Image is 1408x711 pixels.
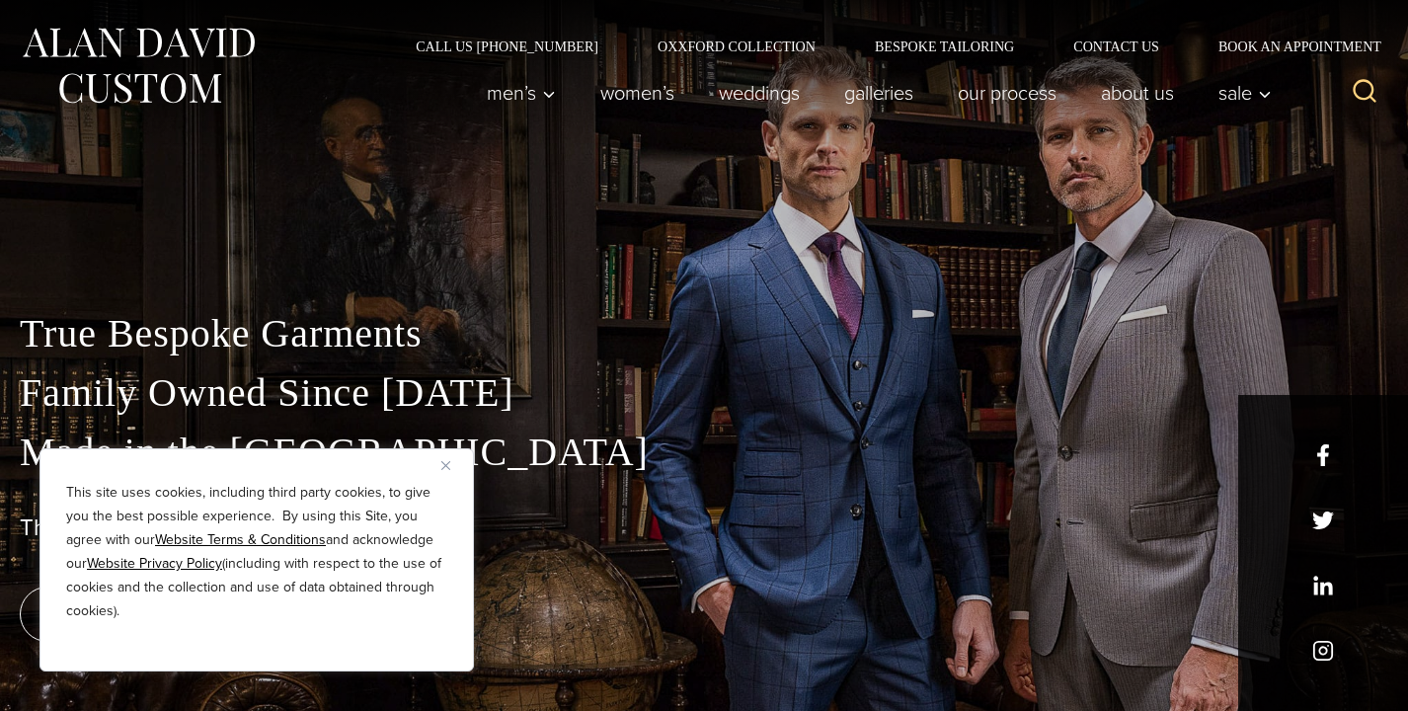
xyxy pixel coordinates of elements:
p: True Bespoke Garments Family Owned Since [DATE] Made in the [GEOGRAPHIC_DATA] [20,304,1388,482]
a: Contact Us [1044,39,1189,53]
a: About Us [1079,73,1197,113]
h1: The Best Custom Suits NYC Has to Offer [20,513,1388,542]
nav: Secondary Navigation [386,39,1388,53]
nav: Primary Navigation [465,73,1283,113]
a: weddings [697,73,822,113]
img: Alan David Custom [20,22,257,110]
a: Book an Appointment [1189,39,1388,53]
a: Call Us [PHONE_NUMBER] [386,39,628,53]
button: View Search Form [1341,69,1388,117]
span: Sale [1218,83,1272,103]
span: Men’s [487,83,556,103]
p: This site uses cookies, including third party cookies, to give you the best possible experience. ... [66,481,447,623]
img: Close [441,461,450,470]
a: Website Terms & Conditions [155,529,326,550]
a: Oxxford Collection [628,39,845,53]
a: Website Privacy Policy [87,553,222,574]
button: Close [441,453,465,477]
a: Bespoke Tailoring [845,39,1044,53]
a: Our Process [936,73,1079,113]
a: book an appointment [20,587,296,642]
a: Galleries [822,73,936,113]
a: Women’s [579,73,697,113]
